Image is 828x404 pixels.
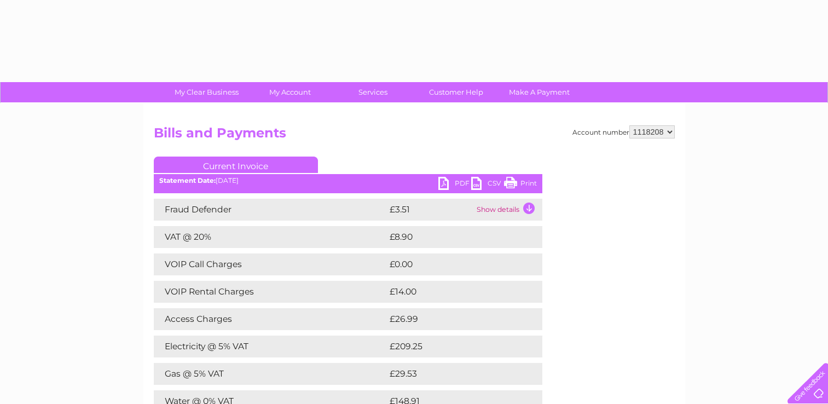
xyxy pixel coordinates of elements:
td: £29.53 [387,363,520,385]
td: £209.25 [387,336,523,357]
a: My Clear Business [161,82,252,102]
td: VOIP Call Charges [154,253,387,275]
div: Account number [572,125,675,138]
td: £26.99 [387,308,521,330]
td: £8.90 [387,226,517,248]
td: VAT @ 20% [154,226,387,248]
a: Print [504,177,537,193]
a: CSV [471,177,504,193]
td: Show details [474,199,542,221]
td: Electricity @ 5% VAT [154,336,387,357]
a: PDF [438,177,471,193]
h2: Bills and Payments [154,125,675,146]
td: £3.51 [387,199,474,221]
a: Services [328,82,418,102]
td: VOIP Rental Charges [154,281,387,303]
b: Statement Date: [159,176,216,184]
td: Fraud Defender [154,199,387,221]
td: Gas @ 5% VAT [154,363,387,385]
a: Current Invoice [154,157,318,173]
a: My Account [245,82,335,102]
div: [DATE] [154,177,542,184]
td: £0.00 [387,253,517,275]
a: Make A Payment [494,82,584,102]
td: Access Charges [154,308,387,330]
a: Customer Help [411,82,501,102]
td: £14.00 [387,281,520,303]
